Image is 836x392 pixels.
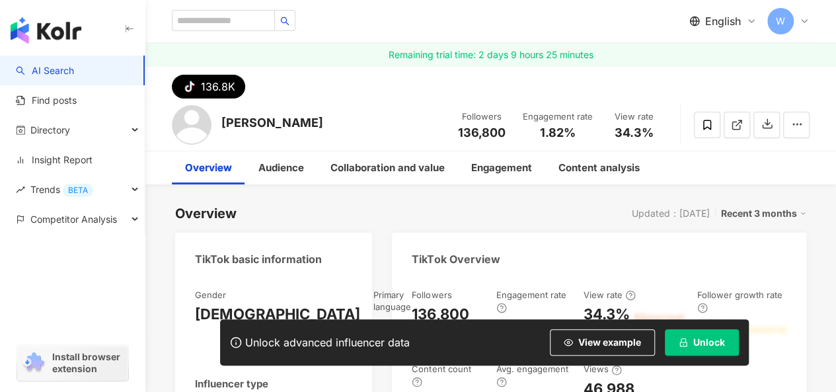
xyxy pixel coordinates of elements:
[258,160,304,176] div: Audience
[30,204,117,234] span: Competitor Analysis
[52,351,124,375] span: Install browser extension
[615,126,654,139] span: 34.3%
[373,289,411,313] div: Primary language
[705,14,741,28] span: English
[30,115,70,145] span: Directory
[280,17,289,26] span: search
[693,337,725,348] span: Unlock
[373,316,411,357] div: No data
[523,110,593,124] div: Engagement rate
[245,336,410,349] div: Unlock advanced influencer data
[175,204,237,223] div: Overview
[496,317,539,337] div: 1.82%
[16,153,93,167] a: Insight Report
[201,77,235,96] div: 136.8K
[412,289,451,301] div: Followers
[609,110,659,124] div: View rate
[697,289,786,313] div: Follower growth rate
[16,64,74,77] a: searchAI Search
[412,252,500,266] div: TikTok Overview
[195,377,268,391] div: Influencer type
[578,337,641,348] span: View example
[16,94,77,107] a: Find posts
[558,160,640,176] div: Content analysis
[145,43,836,67] a: Remaining trial time: 2 days 9 hours 25 minutes
[679,338,688,347] span: lock
[172,75,245,98] button: 136.8K
[16,185,25,194] span: rise
[221,114,323,131] div: [PERSON_NAME]
[550,329,655,356] button: View example
[195,304,360,325] div: [DEMOGRAPHIC_DATA]
[665,329,739,356] button: Unlock
[172,105,211,145] img: KOL Avatar
[195,252,322,266] div: TikTok basic information
[457,110,507,124] div: Followers
[584,363,622,375] div: Views
[21,352,46,373] img: chrome extension
[63,184,93,197] div: BETA
[412,363,483,387] div: Content count
[632,208,710,219] div: Updated：[DATE]
[11,17,81,44] img: logo
[458,126,506,139] span: 136,800
[540,126,576,139] span: 1.82%
[30,175,93,204] span: Trends
[17,345,128,381] a: chrome extensionInstall browser extension
[584,304,630,325] div: 34.3%
[195,289,226,301] div: Gender
[412,304,469,325] div: 136,800
[185,160,232,176] div: Overview
[776,14,785,28] span: W
[330,160,445,176] div: Collaboration and value
[496,289,570,313] div: Engagement rate
[721,205,806,222] div: Recent 3 months
[584,289,636,301] div: View rate
[496,363,570,387] div: Avg. engagement
[471,160,532,176] div: Engagement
